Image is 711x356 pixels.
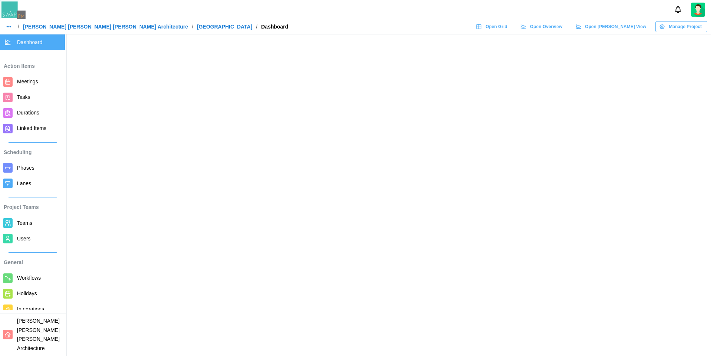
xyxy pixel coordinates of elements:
span: Linked Items [17,125,46,131]
span: Holidays [17,290,37,296]
span: Lanes [17,180,31,186]
span: Open Overview [530,21,562,32]
a: [GEOGRAPHIC_DATA] [197,24,253,29]
img: 2Q== [691,3,705,17]
span: Manage Project [669,21,702,32]
a: Open Overview [517,21,568,32]
a: Open Grid [472,21,513,32]
button: Manage Project [655,21,707,32]
a: Zulqarnain Khalil [691,3,705,17]
a: Open [PERSON_NAME] View [572,21,652,32]
span: Integrations [17,306,44,312]
span: Open Grid [485,21,507,32]
span: Dashboard [17,39,43,45]
span: Tasks [17,94,30,100]
span: Meetings [17,79,38,84]
span: Teams [17,220,32,226]
div: Dashboard [261,24,288,29]
div: / [192,24,193,29]
span: Open [PERSON_NAME] View [585,21,646,32]
div: / [256,24,257,29]
button: Notifications [672,3,684,16]
span: Workflows [17,275,41,281]
span: Durations [17,110,39,116]
div: / [18,24,19,29]
span: [PERSON_NAME] [PERSON_NAME] [PERSON_NAME] Architecture [17,318,60,351]
span: Users [17,236,31,242]
span: Phases [17,165,34,171]
a: [PERSON_NAME] [PERSON_NAME] [PERSON_NAME] Architecture [23,24,188,29]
